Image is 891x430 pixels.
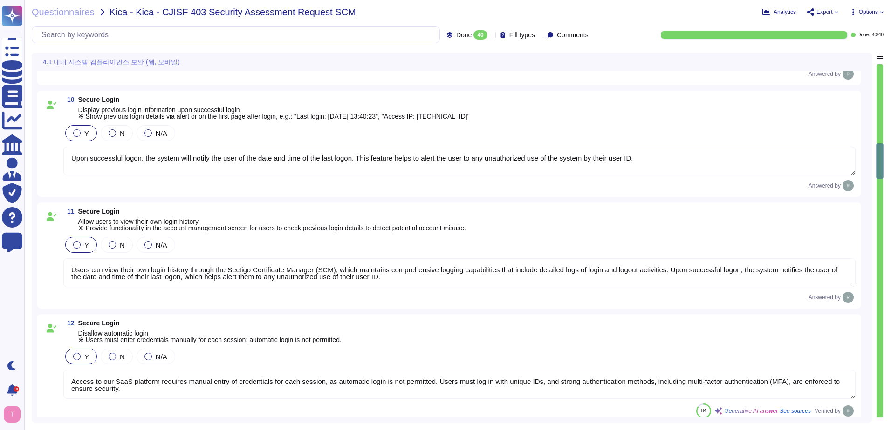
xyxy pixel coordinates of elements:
span: Analytics [774,9,796,15]
span: 10 [63,96,75,103]
span: Generative AI answer [724,408,778,414]
span: Allow users to view their own login history ※ Provide functionality in the account management scr... [78,218,466,232]
input: Search by keywords [37,27,439,43]
span: 4.1 대내 시스템 컴플라이언스 보안 (웹, 모바일) [43,59,180,65]
img: user [4,406,21,423]
span: Verified by [815,408,841,414]
textarea: Upon successful logon, the system will notify the user of the date and time of the last logon. Th... [63,147,856,175]
span: Export [816,9,833,15]
textarea: Access to our SaaS platform requires manual entry of credentials for each session, as automatic l... [63,370,856,399]
span: N [120,129,125,137]
span: Fill types [509,32,535,38]
span: Answered by [809,183,841,188]
span: Secure Login [78,319,120,327]
span: 40 / 40 [872,33,884,37]
span: Comments [557,32,589,38]
span: Secure Login [78,208,120,215]
span: Options [859,9,878,15]
span: Y [84,129,89,137]
span: N [120,353,125,361]
span: N/A [156,241,167,249]
div: 9+ [14,386,19,392]
button: user [2,404,27,424]
span: Disallow automatic login ※ Users must enter credentials manually for each session; automatic logi... [78,329,342,343]
img: user [843,180,854,191]
span: Questionnaires [32,7,95,17]
span: 84 [701,408,706,413]
img: user [843,405,854,417]
textarea: Users can view their own login history through the Sectigo Certificate Manager (SCM), which maint... [63,258,856,287]
span: Done [456,32,472,38]
span: 11 [63,208,75,215]
img: user [843,68,854,80]
span: Kica - Kica - CJISF 403 Security Assessment Request SCM [110,7,356,17]
button: Analytics [762,8,796,16]
span: N/A [156,129,167,137]
span: Answered by [809,71,841,77]
span: N/A [156,353,167,361]
div: 40 [473,30,487,40]
span: Secure Login [78,96,120,103]
span: 12 [63,320,75,326]
span: See sources [780,408,811,414]
span: Y [84,353,89,361]
span: Answered by [809,295,841,300]
img: user [843,292,854,303]
span: Display previous login information upon successful login ※ Show previous login details via alert ... [78,106,470,120]
span: Done: [857,33,870,37]
span: N [120,241,125,249]
span: Y [84,241,89,249]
